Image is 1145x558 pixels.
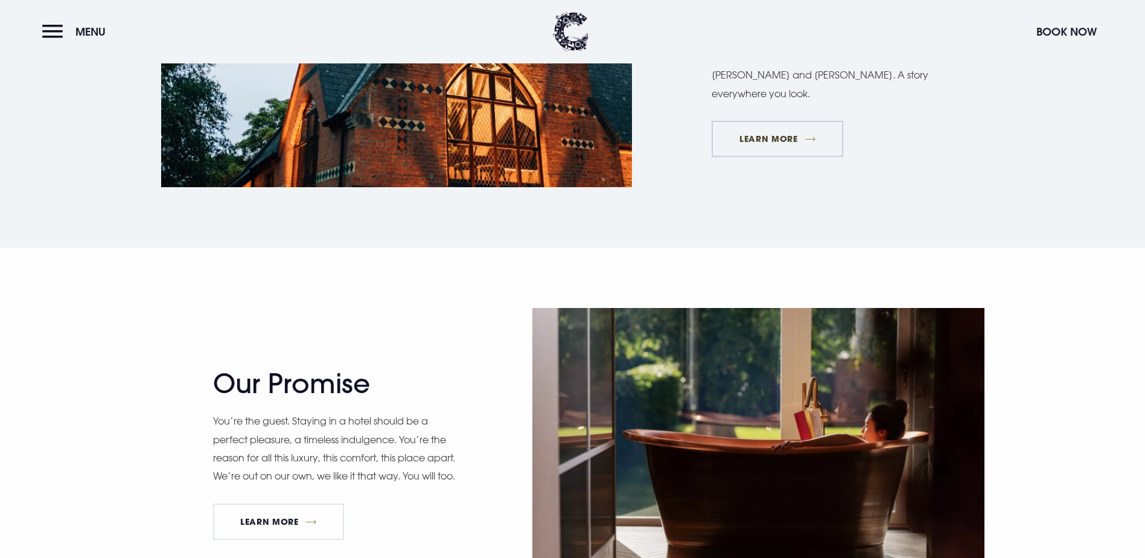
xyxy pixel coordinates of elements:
span: Menu [75,25,106,39]
img: Clandeboye Lodge [553,12,589,51]
button: Menu [42,19,112,45]
a: Learn More [213,504,345,540]
a: Learn More [712,121,843,157]
button: Book Now [1030,19,1103,45]
h2: Our Promise [213,368,448,400]
p: You’re the guest. Staying in a hotel should be a perfect pleasure, a timeless indulgence. You’re ... [213,412,461,486]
